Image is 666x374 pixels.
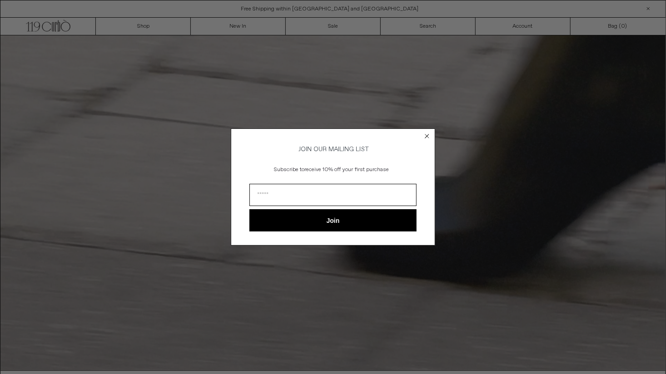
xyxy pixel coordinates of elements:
span: JOIN OUR MAILING LIST [297,145,369,153]
input: Email [249,184,417,206]
span: Subscribe to [274,166,305,173]
button: Join [249,209,417,231]
span: receive 10% off your first purchase [305,166,389,173]
button: Close dialog [422,132,432,141]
